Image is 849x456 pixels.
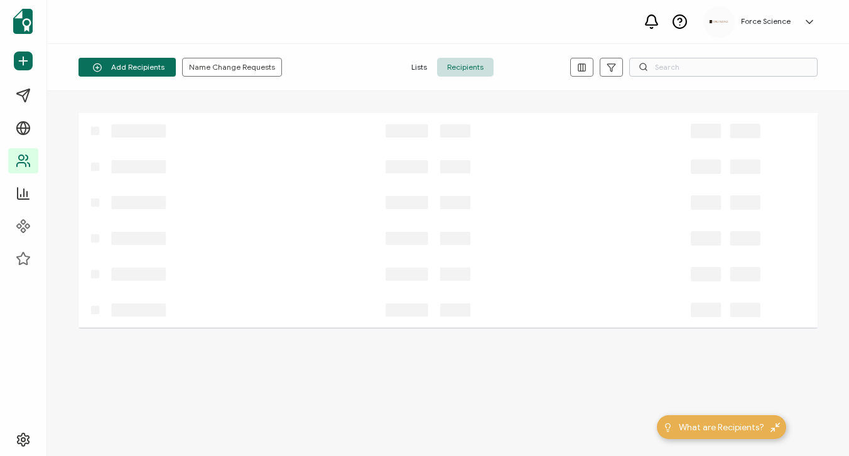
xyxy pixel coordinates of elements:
span: Recipients [437,58,494,77]
button: Add Recipients [78,58,176,77]
h5: Force Science [741,17,791,26]
img: minimize-icon.svg [771,423,780,432]
img: sertifier-logomark-colored.svg [13,9,33,34]
span: Name Change Requests [189,63,275,71]
span: What are Recipients? [679,421,764,434]
img: d96c2383-09d7-413e-afb5-8f6c84c8c5d6.png [710,20,728,23]
span: Lists [401,58,437,77]
input: Search [629,58,818,77]
button: Name Change Requests [182,58,282,77]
